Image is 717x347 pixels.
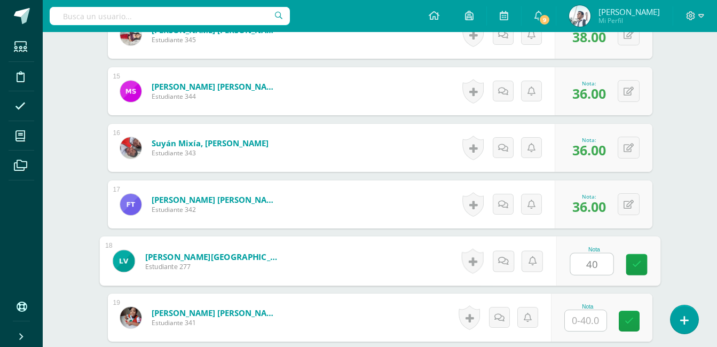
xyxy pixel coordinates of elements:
[572,198,606,216] span: 36.00
[572,136,606,144] div: Nota:
[569,5,590,27] img: b6aaada6451cc67ecf473bf531170def.png
[565,310,606,331] input: 0-40.0
[572,84,606,102] span: 36.00
[572,193,606,200] div: Nota:
[152,35,280,44] span: Estudiante 345
[145,251,277,262] a: [PERSON_NAME][GEOGRAPHIC_DATA] [PERSON_NAME]
[120,194,141,215] img: 0561b140f61f7adcfe10f71ec22244df.png
[152,138,269,148] a: Suyán Mixía, [PERSON_NAME]
[152,318,280,327] span: Estudiante 341
[572,141,606,159] span: 36.00
[539,14,550,26] span: 9
[152,194,280,205] a: [PERSON_NAME] [PERSON_NAME]
[570,254,613,275] input: 0-40.0
[572,28,606,46] span: 38.00
[152,205,280,214] span: Estudiante 342
[113,250,135,272] img: 6e222b4b9eaed99dad213e9584caf133.png
[152,307,280,318] a: [PERSON_NAME] [PERSON_NAME]
[120,81,141,102] img: 6437653bc8014c6a9499aa358e484da2.png
[152,81,280,92] a: [PERSON_NAME] [PERSON_NAME]
[145,262,277,272] span: Estudiante 277
[120,24,141,45] img: 700d8bf07dc924b05281f9084a268765.png
[598,6,660,17] span: [PERSON_NAME]
[598,16,660,25] span: Mi Perfil
[570,247,618,253] div: Nota
[120,137,141,159] img: 98e32c5e7447b9492bfafe73afaacf46.png
[564,304,611,310] div: Nota
[152,92,280,101] span: Estudiante 344
[50,7,290,25] input: Busca un usuario...
[572,80,606,87] div: Nota:
[152,148,269,157] span: Estudiante 343
[120,307,141,328] img: 675798fa288c1e643171612a8fb7507b.png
